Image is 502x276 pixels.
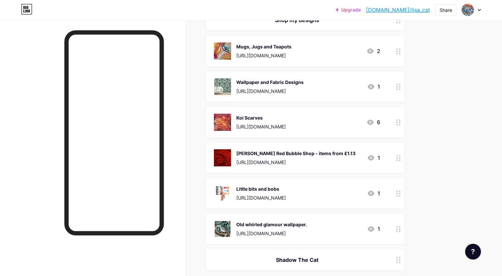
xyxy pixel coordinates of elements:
[461,4,474,16] img: lisa_cat
[214,16,380,24] div: Shop my designs
[236,123,286,130] div: [URL][DOMAIN_NAME]
[214,114,231,131] img: Koi Scarves
[367,225,380,233] div: 1
[236,150,355,157] div: [PERSON_NAME] Red Bubble Shop - items from £1.13
[366,118,380,126] div: 6
[214,220,231,237] img: Old whirled glamour wallpaper.
[236,159,355,166] div: [URL][DOMAIN_NAME]
[214,42,231,60] img: Mugs, Jugs and Teapots
[236,185,286,192] div: Little bits and bobs
[236,79,304,86] div: Wallpaper and Fabric Designs
[214,185,231,202] img: Little bits and bobs
[367,83,380,91] div: 1
[236,43,291,50] div: Mugs, Jugs and Teapots
[336,7,361,13] a: Upgrade
[236,52,291,59] div: [URL][DOMAIN_NAME]
[214,149,231,166] img: Lisas Red Bubble Shop - items from £1.13
[236,221,307,228] div: Old whirled glamour wallpaper.
[366,6,430,14] a: [DOMAIN_NAME]/lisa_cat
[214,256,380,264] div: Shadow The Cat
[236,114,286,121] div: Koi Scarves
[236,230,307,237] div: [URL][DOMAIN_NAME]
[236,194,286,201] div: [URL][DOMAIN_NAME]
[236,88,304,95] div: [URL][DOMAIN_NAME]
[367,189,380,197] div: 1
[366,47,380,55] div: 2
[367,154,380,162] div: 1
[440,7,452,14] div: Share
[214,78,231,95] img: Wallpaper and Fabric Designs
